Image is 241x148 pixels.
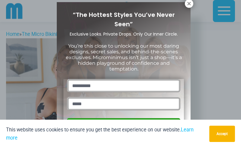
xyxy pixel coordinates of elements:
[66,43,182,72] span: You’re this close to unlocking our most daring designs, secret sales, and behind-the-scenes exclu...
[73,11,175,28] span: “The Hottest Styles You’ve Never Seen”
[209,126,235,142] button: Accept
[70,31,178,37] span: Exclusive Looks. Private Drops. Only Our Inner Circle.
[6,127,194,141] a: Learn more
[67,118,180,135] button: Sign up now
[6,126,205,142] p: This website uses cookies to ensure you get the best experience on our website.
